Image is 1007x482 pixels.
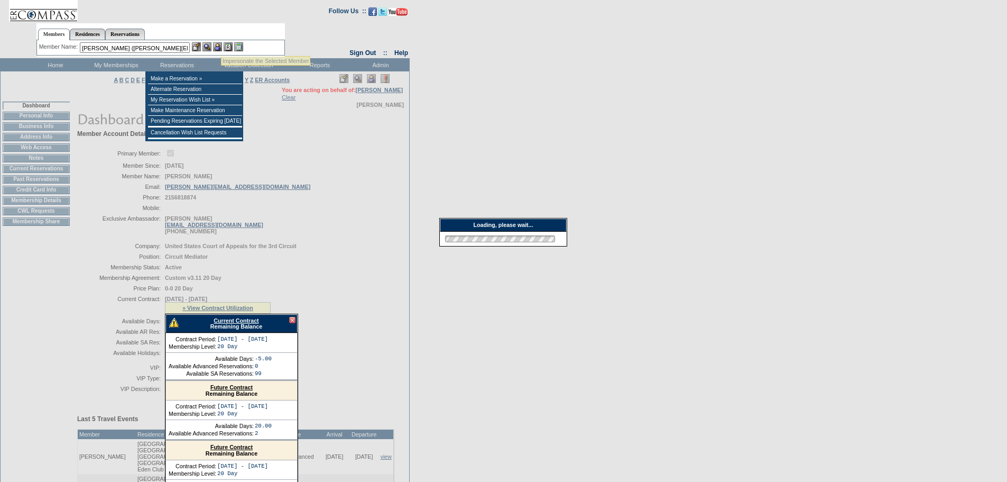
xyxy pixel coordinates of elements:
[442,234,558,244] img: loading.gif
[169,318,179,328] img: There are insufficient days and/or tokens to cover this reservation
[255,370,272,377] td: 99
[217,343,268,350] td: 20 Day
[148,95,242,105] td: My Reservation Wish List »
[210,444,253,450] a: Future Contract
[148,116,242,126] td: Pending Reservations Expiring [DATE]
[169,336,216,342] td: Contract Period:
[217,463,268,469] td: [DATE] - [DATE]
[255,356,272,362] td: -5.00
[378,11,387,17] a: Follow us on Twitter
[165,314,298,333] div: Remaining Balance
[148,74,242,84] td: Make a Reservation »
[368,7,377,16] img: Become our fan on Facebook
[217,336,268,342] td: [DATE] - [DATE]
[440,219,567,232] div: Loading, please wait...
[217,470,268,477] td: 20 Day
[169,423,254,429] td: Available Days:
[38,29,70,40] a: Members
[255,363,272,369] td: 0
[202,42,211,51] img: View
[329,6,366,19] td: Follow Us ::
[378,7,387,16] img: Follow us on Twitter
[169,356,254,362] td: Available Days:
[389,8,408,16] img: Subscribe to our YouTube Channel
[217,411,268,417] td: 20 Day
[169,403,216,410] td: Contract Period:
[169,343,216,350] td: Membership Level:
[217,403,268,410] td: [DATE] - [DATE]
[368,11,377,17] a: Become our fan on Facebook
[214,317,258,324] a: Current Contract
[210,384,253,390] a: Future Contract
[389,11,408,17] a: Subscribe to our YouTube Channel
[383,49,387,57] span: ::
[169,463,216,469] td: Contract Period:
[234,42,243,51] img: b_calculator.gif
[169,470,216,477] td: Membership Level:
[349,49,376,57] a: Sign Out
[213,42,222,51] img: Impersonate
[70,29,105,40] a: Residences
[224,42,233,51] img: Reservations
[169,430,254,436] td: Available Advanced Reservations:
[169,363,254,369] td: Available Advanced Reservations:
[255,430,272,436] td: 2
[255,423,272,429] td: 20.00
[169,411,216,417] td: Membership Level:
[148,84,242,95] td: Alternate Reservation
[39,42,80,51] div: Member Name:
[148,128,242,138] td: Cancellation Wish List Requests
[166,381,297,401] div: Remaining Balance
[192,42,201,51] img: b_edit.gif
[105,29,145,40] a: Reservations
[169,370,254,377] td: Available SA Reservations:
[394,49,408,57] a: Help
[148,105,242,116] td: Make Maintenance Reservation
[166,441,297,460] div: Remaining Balance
